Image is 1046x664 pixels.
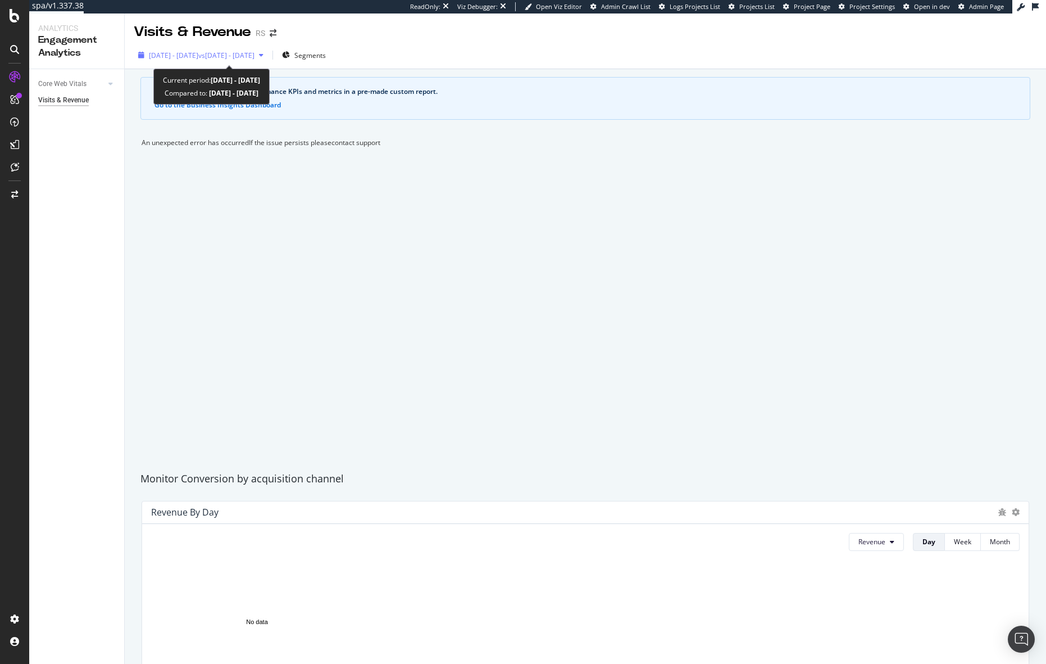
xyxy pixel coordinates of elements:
div: info banner [140,77,1030,120]
button: Month [981,533,1020,551]
div: Analytics [38,22,115,34]
a: Project Page [783,2,830,11]
button: Week [945,533,981,551]
a: Project Settings [839,2,895,11]
text: No data [246,618,268,625]
button: Revenue [849,533,904,551]
a: Open Viz Editor [525,2,582,11]
div: Week [954,537,971,546]
div: Open Intercom Messenger [1008,626,1035,653]
span: Project Page [794,2,830,11]
div: Viz Debugger: [457,2,498,11]
button: [DATE] - [DATE]vs[DATE] - [DATE] [134,46,268,64]
div: arrow-right-arrow-left [270,29,276,37]
div: ReadOnly: [410,2,440,11]
a: Core Web Vitals [38,78,105,90]
span: Segments [294,51,326,60]
div: contact support [331,138,380,147]
span: Admin Page [969,2,1004,11]
button: Day [913,533,945,551]
div: Visits & Revenue [134,22,251,42]
span: [DATE] - [DATE] [149,51,198,60]
span: Open in dev [914,2,950,11]
a: Logs Projects List [659,2,720,11]
div: If the issue persists please [249,138,331,147]
div: See your organic search performance KPIs and metrics in a pre-made custom report. [166,87,1016,97]
div: Day [922,537,935,546]
a: Admin Crawl List [590,2,651,11]
div: Core Web Vitals [38,78,87,90]
div: Engagement Analytics [38,34,115,60]
button: Go to the Business Insights Dashboard [154,101,281,109]
span: Open Viz Editor [536,2,582,11]
span: vs [DATE] - [DATE] [198,51,254,60]
a: Admin Page [958,2,1004,11]
div: RS [256,28,265,39]
a: Visits & Revenue [38,94,116,106]
div: Compared to: [165,87,258,100]
span: Admin Crawl List [601,2,651,11]
div: Revenue by Day [151,507,219,518]
div: bug [998,508,1006,516]
span: Revenue [858,537,885,546]
div: Month [990,537,1010,546]
span: Projects List [739,2,775,11]
div: Current period: [163,74,260,87]
div: Visits & Revenue [38,94,89,106]
a: Projects List [729,2,775,11]
span: Logs Projects List [670,2,720,11]
div: Monitor Conversion by acquisition channel [135,472,1036,486]
div: An unexpected error has occurred [142,138,249,147]
b: [DATE] - [DATE] [207,88,258,98]
button: Segments [278,46,330,64]
span: Project Settings [849,2,895,11]
b: [DATE] - [DATE] [211,75,260,85]
a: Open in dev [903,2,950,11]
